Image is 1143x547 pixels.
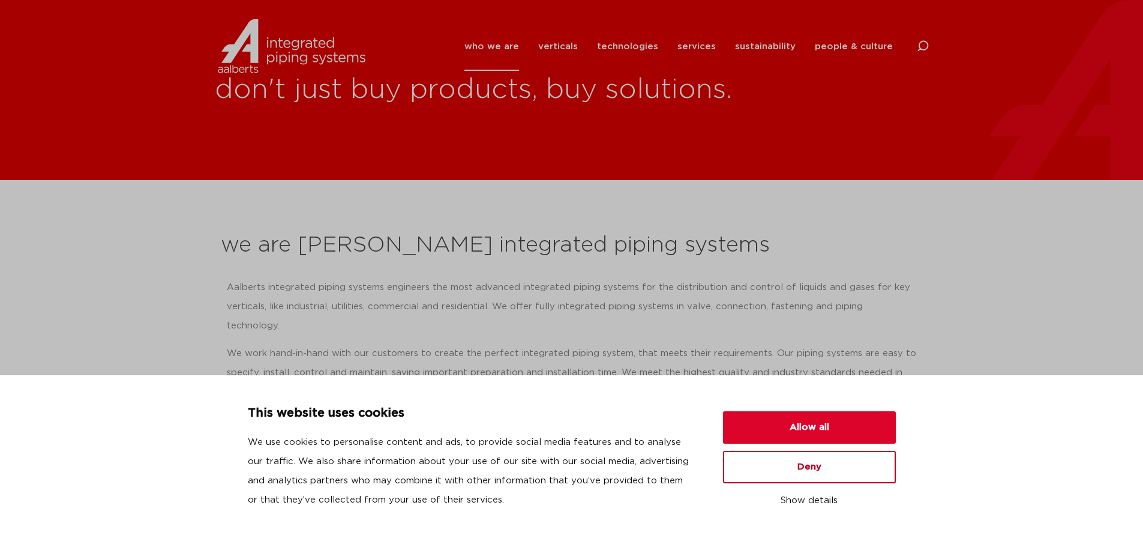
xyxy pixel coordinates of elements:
p: We work hand-in-hand with our customers to create the perfect integrated piping system, that meet... [227,344,917,402]
h2: we are [PERSON_NAME] integrated piping systems [221,231,923,260]
nav: Menu [464,22,893,71]
a: people & culture [815,22,893,71]
a: technologies [597,22,658,71]
p: This website uses cookies [248,404,694,423]
a: verticals [538,22,578,71]
button: Allow all [723,411,896,444]
p: We use cookies to personalise content and ads, to provide social media features and to analyse ou... [248,433,694,510]
button: Show details [723,491,896,511]
a: sustainability [735,22,796,71]
a: services [677,22,716,71]
button: Deny [723,451,896,483]
p: Aalberts integrated piping systems engineers the most advanced integrated piping systems for the ... [227,278,917,336]
a: who we are [464,22,519,71]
